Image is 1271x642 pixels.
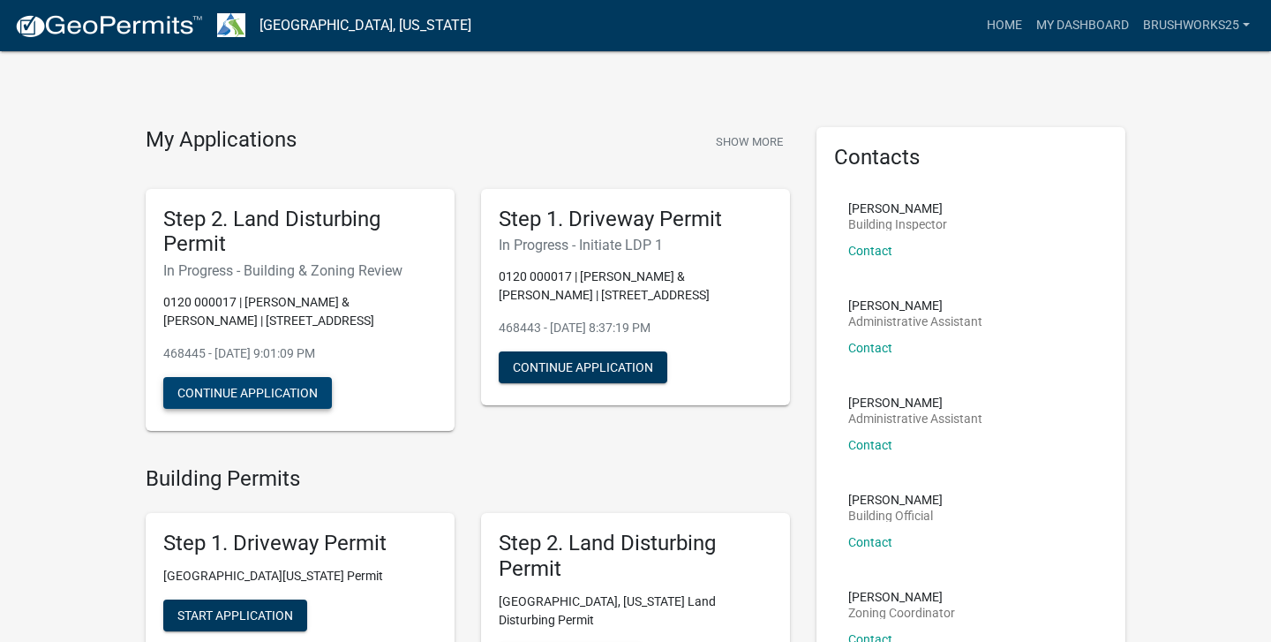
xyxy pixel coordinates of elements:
[848,244,892,258] a: Contact
[848,397,982,409] p: [PERSON_NAME]
[848,607,955,619] p: Zoning Coordinator
[1136,9,1257,42] a: Brushworks25
[499,531,772,582] h5: Step 2. Land Disturbing Permit
[499,207,772,232] h5: Step 1. Driveway Permit
[848,591,955,603] p: [PERSON_NAME]
[163,567,437,585] p: [GEOGRAPHIC_DATA][US_STATE] Permit
[848,510,943,522] p: Building Official
[163,531,437,556] h5: Step 1. Driveway Permit
[163,377,332,409] button: Continue Application
[499,351,667,383] button: Continue Application
[848,535,892,549] a: Contact
[499,593,772,630] p: [GEOGRAPHIC_DATA], [US_STATE] Land Disturbing Permit
[848,494,943,506] p: [PERSON_NAME]
[177,608,293,622] span: Start Application
[848,299,982,312] p: [PERSON_NAME]
[163,344,437,363] p: 468445 - [DATE] 9:01:09 PM
[146,466,790,492] h4: Building Permits
[980,9,1029,42] a: Home
[709,127,790,156] button: Show More
[848,412,982,425] p: Administrative Assistant
[217,13,245,37] img: Troup County, Georgia
[499,319,772,337] p: 468443 - [DATE] 8:37:19 PM
[499,237,772,253] h6: In Progress - Initiate LDP 1
[848,341,892,355] a: Contact
[146,127,297,154] h4: My Applications
[163,293,437,330] p: 0120 000017 | [PERSON_NAME] & [PERSON_NAME] | [STREET_ADDRESS]
[163,207,437,258] h5: Step 2. Land Disturbing Permit
[848,218,947,230] p: Building Inspector
[848,315,982,328] p: Administrative Assistant
[499,268,772,305] p: 0120 000017 | [PERSON_NAME] & [PERSON_NAME] | [STREET_ADDRESS]
[163,600,307,631] button: Start Application
[1029,9,1136,42] a: My Dashboard
[848,202,947,215] p: [PERSON_NAME]
[259,11,471,41] a: [GEOGRAPHIC_DATA], [US_STATE]
[163,262,437,279] h6: In Progress - Building & Zoning Review
[834,145,1108,170] h5: Contacts
[848,438,892,452] a: Contact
